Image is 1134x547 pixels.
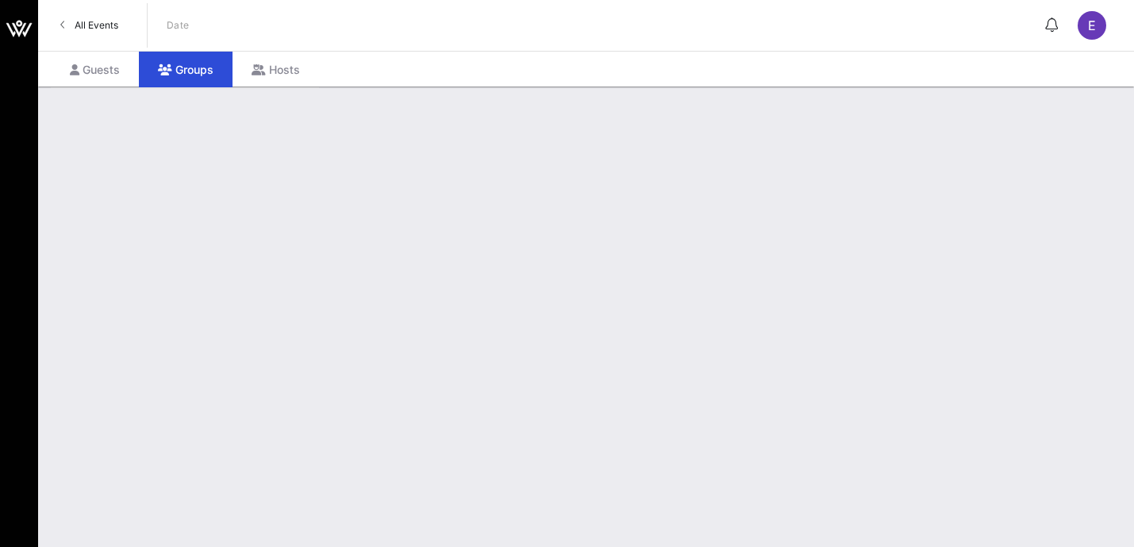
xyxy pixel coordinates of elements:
[1078,11,1106,40] div: E
[51,13,128,38] a: All Events
[167,17,190,33] p: Date
[1088,17,1096,33] span: E
[75,19,118,31] span: All Events
[51,52,139,87] div: Guests
[233,52,319,87] div: Hosts
[139,52,233,87] div: Groups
